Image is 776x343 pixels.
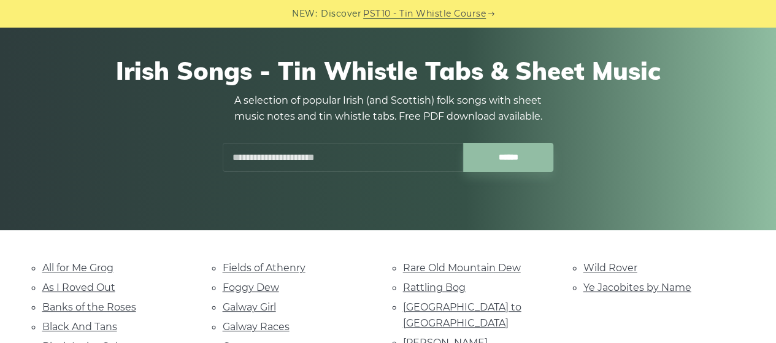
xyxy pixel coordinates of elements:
[403,282,466,293] a: Rattling Bog
[223,321,290,333] a: Galway Races
[403,301,521,329] a: [GEOGRAPHIC_DATA] to [GEOGRAPHIC_DATA]
[42,321,117,333] a: Black And Tans
[583,262,637,274] a: Wild Rover
[292,7,317,21] span: NEW:
[363,7,486,21] a: PST10 - Tin Whistle Course
[403,262,521,274] a: Rare Old Mountain Dew
[321,7,361,21] span: Discover
[223,301,276,313] a: Galway Girl
[223,282,279,293] a: Foggy Dew
[583,282,691,293] a: Ye Jacobites by Name
[42,56,734,85] h1: Irish Songs - Tin Whistle Tabs & Sheet Music
[42,301,136,313] a: Banks of the Roses
[42,262,113,274] a: All for Me Grog
[223,262,305,274] a: Fields of Athenry
[42,282,115,293] a: As I Roved Out
[223,93,554,125] p: A selection of popular Irish (and Scottish) folk songs with sheet music notes and tin whistle tab...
